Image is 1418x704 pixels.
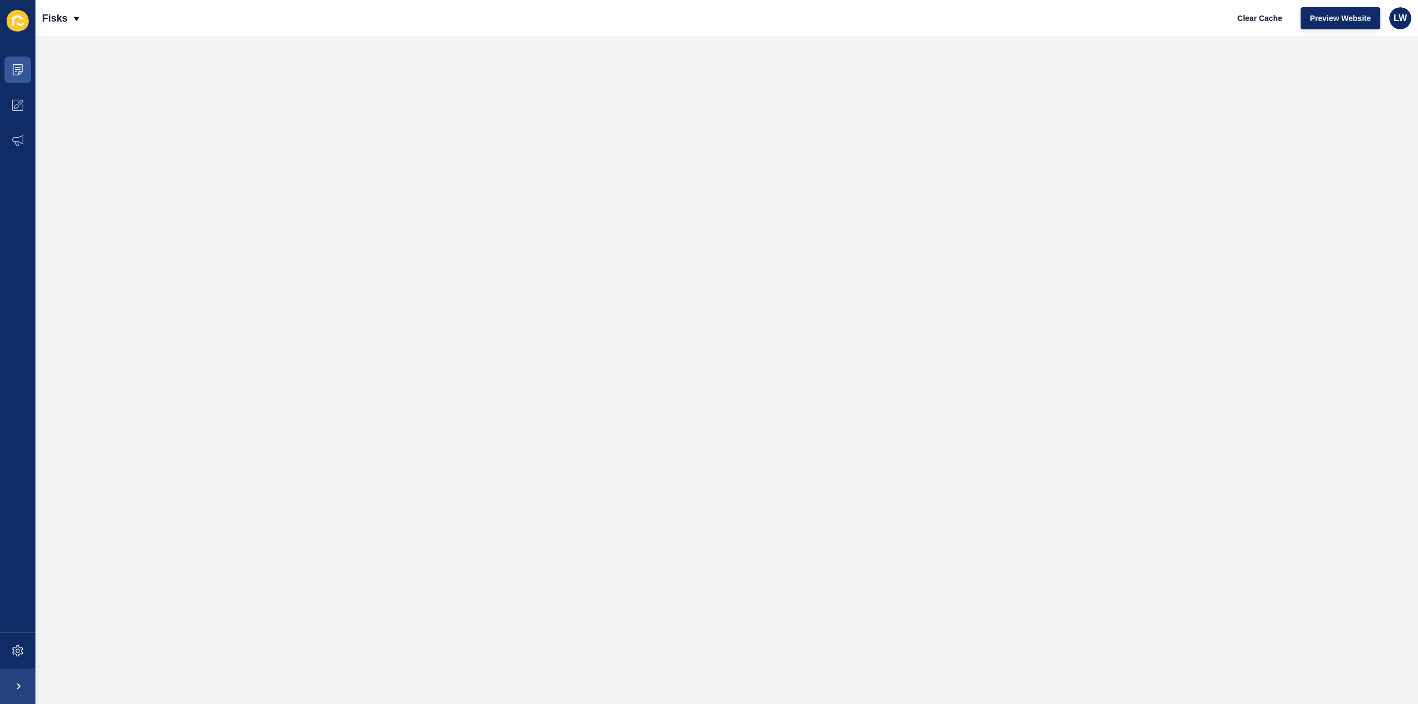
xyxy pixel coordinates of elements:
[1310,13,1371,24] span: Preview Website
[1228,7,1292,29] button: Clear Cache
[1237,13,1282,24] span: Clear Cache
[1394,13,1407,24] span: LW
[1301,7,1380,29] button: Preview Website
[42,4,68,32] p: Fisks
